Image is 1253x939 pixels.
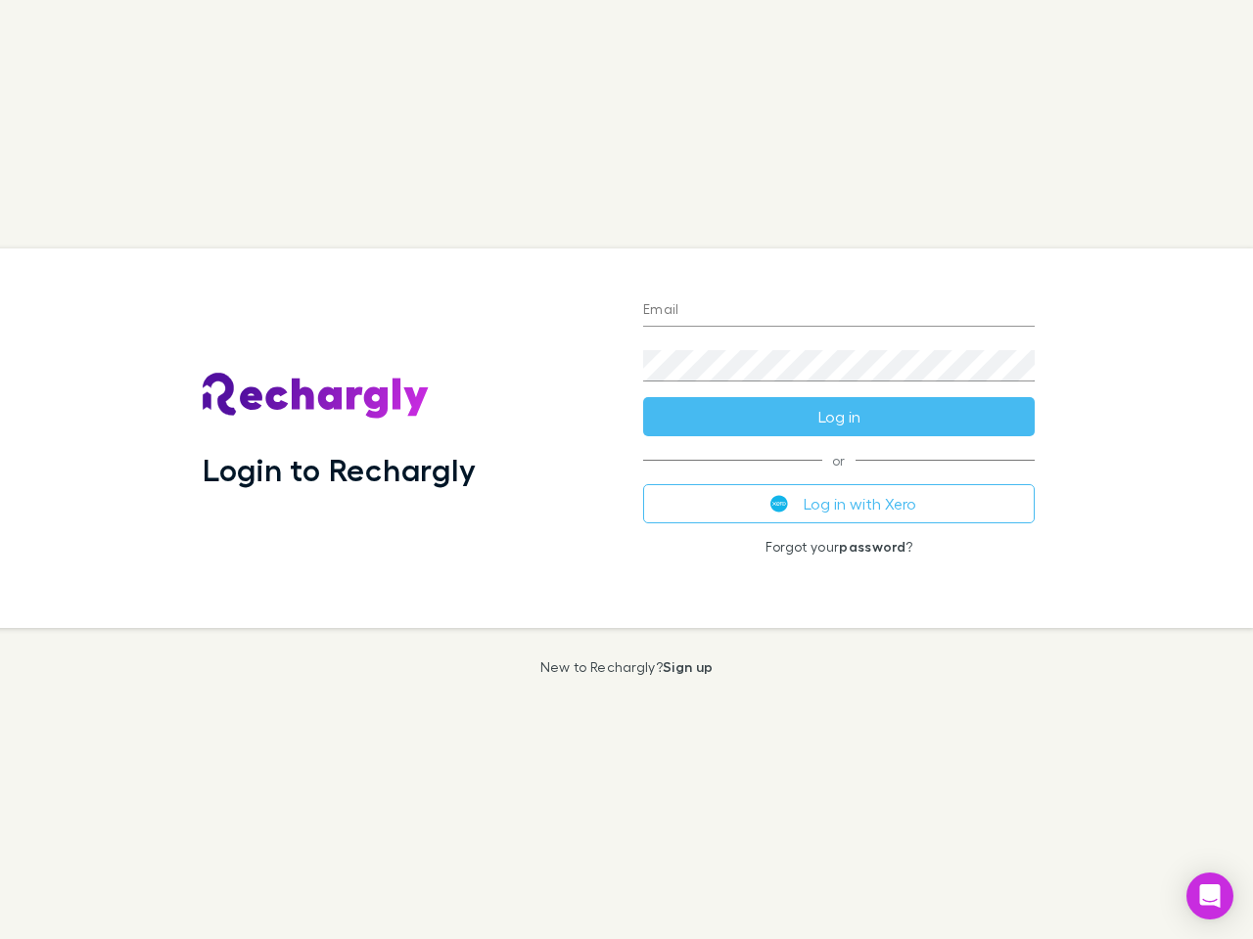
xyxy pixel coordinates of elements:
a: Sign up [663,658,713,675]
img: Rechargly's Logo [203,373,430,420]
img: Xero's logo [770,495,788,513]
button: Log in [643,397,1035,436]
div: Open Intercom Messenger [1186,872,1233,919]
p: New to Rechargly? [540,659,714,675]
p: Forgot your ? [643,539,1035,555]
button: Log in with Xero [643,484,1035,523]
span: or [643,460,1035,461]
h1: Login to Rechargly [203,451,476,488]
a: password [839,538,905,555]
